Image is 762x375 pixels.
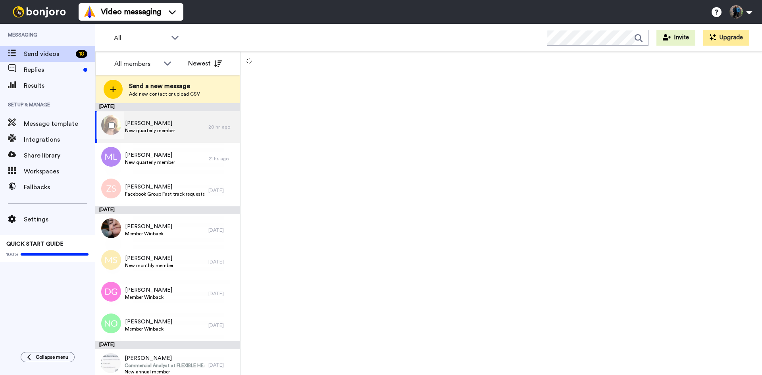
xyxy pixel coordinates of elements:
span: [PERSON_NAME] [125,183,204,191]
span: Send a new message [129,81,200,91]
img: no.png [101,313,121,333]
span: [PERSON_NAME] [125,254,173,262]
span: Member Winback [125,294,172,300]
div: All members [114,59,160,69]
div: 18 [76,50,87,58]
span: [PERSON_NAME] [125,286,172,294]
span: Share library [24,151,95,160]
span: [PERSON_NAME] [125,223,172,231]
span: All [114,33,167,43]
span: Member Winback [125,231,172,237]
div: [DATE] [208,259,236,265]
img: ml.png [101,147,121,167]
span: Workspaces [24,167,95,176]
div: [DATE] [208,362,236,368]
span: Results [24,81,95,90]
span: Replies [24,65,80,75]
button: Upgrade [703,30,749,46]
span: New monthly member [125,262,173,269]
button: Newest [182,56,228,71]
img: ms.png [101,250,121,270]
span: Commercial Analyst at FLEXIBLE HEAT PUMP [125,362,204,369]
img: dg.png [101,282,121,302]
span: [PERSON_NAME] [125,119,175,127]
div: 21 hr. ago [208,156,236,162]
span: QUICK START GUIDE [6,241,63,247]
button: Invite [656,30,695,46]
div: [DATE] [208,322,236,329]
img: 0e6fde13-6438-4ea2-9f42-9b27e48ef2ed.jpg [101,353,121,373]
span: 100% [6,251,19,258]
span: Member Winback [125,326,172,332]
span: [PERSON_NAME] [125,354,204,362]
span: Message template [24,119,95,129]
img: bj-logo-header-white.svg [10,6,69,17]
span: Video messaging [101,6,161,17]
button: Collapse menu [21,352,75,362]
img: 890b5158-bc75-4924-9959-710c245721a6.jpeg [101,218,121,238]
div: [DATE] [95,206,240,214]
div: [DATE] [208,227,236,233]
span: Integrations [24,135,95,144]
div: 20 hr. ago [208,124,236,130]
div: [DATE] [95,341,240,349]
span: [PERSON_NAME] [125,318,172,326]
img: vm-color.svg [83,6,96,18]
span: Collapse menu [36,354,68,360]
span: [PERSON_NAME] [125,151,175,159]
span: Settings [24,215,95,224]
span: New annual member [125,369,204,375]
span: Fallbacks [24,183,95,192]
img: zs.png [101,179,121,198]
div: [DATE] [208,187,236,194]
span: Add new contact or upload CSV [129,91,200,97]
div: [DATE] [208,290,236,297]
span: Facebook Group Fast track requested [125,191,204,197]
span: New quarterly member [125,127,175,134]
span: New quarterly member [125,159,175,165]
div: [DATE] [95,103,240,111]
span: Send videos [24,49,73,59]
